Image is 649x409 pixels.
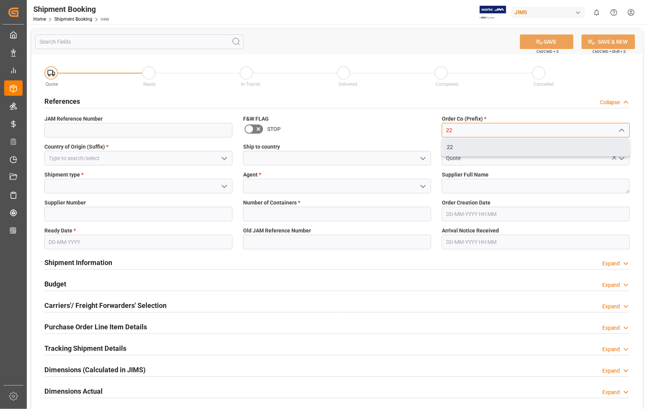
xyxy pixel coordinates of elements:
button: SAVE & NEW [582,34,635,49]
button: show 0 new notifications [588,4,605,21]
h2: Dimensions (Calculated in JIMS) [44,365,145,375]
input: DD-MM-YYYY [44,235,232,249]
span: Ship to country [243,143,280,151]
div: Expand [602,345,620,353]
div: Expand [602,367,620,375]
input: DD-MM-YYYY HH:MM [442,207,630,221]
input: Search Fields [35,34,244,49]
h2: Carriers'/ Freight Forwarders' Selection [44,300,167,311]
span: Country of Origin (Suffix) [44,143,108,151]
button: close menu [615,124,627,136]
div: Expand [602,303,620,311]
div: 22 [442,139,629,156]
span: Delivered [338,82,357,87]
span: F&W FLAG [243,115,269,123]
div: Shipment Booking [33,3,109,15]
span: Agent [243,171,261,179]
span: Order Creation Date [442,199,490,207]
a: Shipment Booking [54,16,92,22]
button: open menu [417,152,428,164]
h2: Shipment Information [44,257,112,268]
h2: References [44,96,80,106]
button: JIMS [512,5,588,20]
h2: Budget [44,279,66,289]
span: STOP [267,125,281,133]
div: Expand [602,388,620,396]
span: In-Transit [241,82,260,87]
div: Expand [602,260,620,268]
span: Supplier Number [44,199,86,207]
span: Shipment type [44,171,83,179]
span: Order Co (Prefix) [442,115,486,123]
span: Number of Containers [243,199,300,207]
span: Cancelled [534,82,554,87]
div: Expand [602,324,620,332]
span: JAM Reference Number [44,115,103,123]
span: Quote [46,82,58,87]
span: Old JAM Reference Number [243,227,311,235]
button: SAVE [520,34,574,49]
span: Ctrl/CMD + S [536,49,559,54]
span: Ready Date [44,227,76,235]
span: Ctrl/CMD + Shift + S [592,49,626,54]
input: DD-MM-YYYY HH:MM [442,235,630,249]
input: Type to search/select [44,151,232,165]
h2: Tracking Shipment Details [44,343,126,353]
span: Arrival Notice Received [442,227,499,235]
a: Home [33,16,46,22]
div: Collapse [600,98,620,106]
h2: Dimensions Actual [44,386,103,396]
button: open menu [218,180,229,192]
button: open menu [218,152,229,164]
div: JIMS [512,7,585,18]
button: Help Center [605,4,623,21]
button: open menu [615,152,627,164]
span: Completed [436,82,459,87]
h2: Purchase Order Line Item Details [44,322,147,332]
span: Supplier Full Name [442,171,489,179]
img: Exertis%20JAM%20-%20Email%20Logo.jpg_1722504956.jpg [480,6,506,19]
span: Ready [143,82,156,87]
div: Expand [602,281,620,289]
button: open menu [417,180,428,192]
